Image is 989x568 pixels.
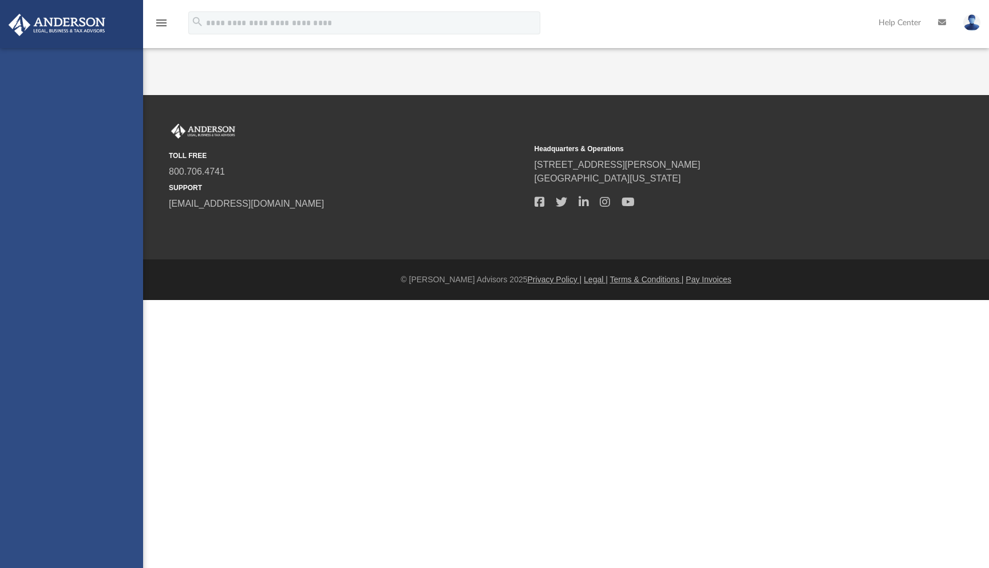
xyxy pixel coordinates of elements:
[169,151,527,161] small: TOLL FREE
[169,183,527,193] small: SUPPORT
[5,14,109,36] img: Anderson Advisors Platinum Portal
[191,15,204,28] i: search
[143,274,989,286] div: © [PERSON_NAME] Advisors 2025
[584,275,608,284] a: Legal |
[535,173,681,183] a: [GEOGRAPHIC_DATA][US_STATE]
[535,160,701,169] a: [STREET_ADDRESS][PERSON_NAME]
[535,144,892,154] small: Headquarters & Operations
[169,199,324,208] a: [EMAIL_ADDRESS][DOMAIN_NAME]
[528,275,582,284] a: Privacy Policy |
[610,275,684,284] a: Terms & Conditions |
[686,275,731,284] a: Pay Invoices
[169,124,238,139] img: Anderson Advisors Platinum Portal
[155,22,168,30] a: menu
[155,16,168,30] i: menu
[169,167,225,176] a: 800.706.4741
[963,14,980,31] img: User Pic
